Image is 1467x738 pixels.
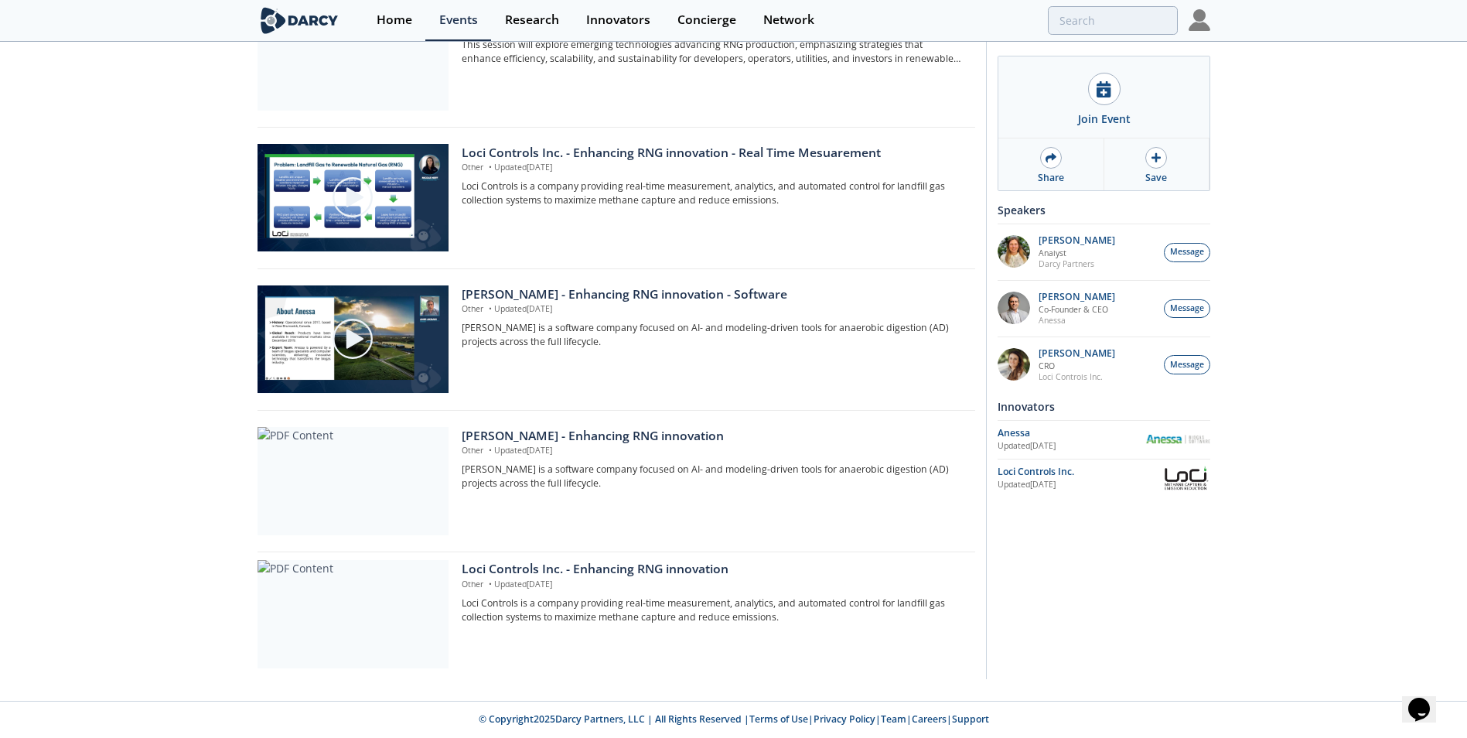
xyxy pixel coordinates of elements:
[998,426,1210,453] a: Anessa Updated[DATE] Anessa
[258,7,342,34] img: logo-wide.svg
[486,303,494,314] span: •
[1039,371,1115,382] p: Loci Controls Inc.
[462,427,964,446] div: [PERSON_NAME] - Enhancing RNG innovation
[1145,435,1210,443] img: Anessa
[998,426,1145,440] div: Anessa
[486,445,494,456] span: •
[1402,676,1452,723] iframe: chat widget
[1170,246,1204,258] span: Message
[462,579,964,591] p: Other Updated [DATE]
[1039,235,1115,246] p: [PERSON_NAME]
[462,303,964,316] p: Other Updated [DATE]
[462,560,964,579] div: Loci Controls Inc. - Enhancing RNG innovation
[462,38,964,67] p: This session will explore emerging technologies advancing RNG production, emphasizing strategies ...
[1039,360,1115,371] p: CRO
[677,14,736,26] div: Concierge
[462,321,964,350] p: [PERSON_NAME] is a software company focused on AI- and modeling-driven tools for anaerobic digest...
[1145,171,1167,185] div: Save
[439,14,478,26] div: Events
[505,14,559,26] div: Research
[912,712,947,726] a: Careers
[998,292,1030,324] img: 1fdb2308-3d70-46db-bc64-f6eabefcce4d
[1189,9,1210,31] img: Profile
[486,579,494,589] span: •
[1162,465,1210,492] img: Loci Controls Inc.
[331,176,374,219] img: play-chapters-gray.svg
[586,14,650,26] div: Innovators
[258,427,975,535] a: PDF Content [PERSON_NAME] - Enhancing RNG innovation Other •Updated[DATE] [PERSON_NAME] is a soft...
[814,712,875,726] a: Privacy Policy
[998,393,1210,420] div: Innovators
[462,144,964,162] div: Loci Controls Inc. - Enhancing RNG innovation - Real Time Mesuarement
[998,479,1162,491] div: Updated [DATE]
[1170,302,1204,315] span: Message
[998,440,1145,453] div: Updated [DATE]
[1039,315,1115,326] p: Anessa
[1078,111,1131,127] div: Join Event
[998,348,1030,381] img: 737ad19b-6c50-4cdf-92c7-29f5966a019e
[1038,171,1064,185] div: Share
[998,465,1210,492] a: Loci Controls Inc. Updated[DATE] Loci Controls Inc.
[377,14,412,26] div: Home
[462,463,964,491] p: [PERSON_NAME] is a software company focused on AI- and modeling-driven tools for anaerobic digest...
[331,317,374,360] img: play-chapters-gray.svg
[881,712,906,726] a: Team
[1170,359,1204,371] span: Message
[1039,258,1115,269] p: Darcy Partners
[258,144,975,252] a: Video Content Loci Controls Inc. - Enhancing RNG innovation - Real Time Mesuarement Other •Update...
[1048,6,1178,35] input: Advanced Search
[162,712,1306,726] p: © Copyright 2025 Darcy Partners, LLC | All Rights Reserved | | | | |
[258,285,975,394] a: Video Content [PERSON_NAME] - Enhancing RNG innovation - Software Other •Updated[DATE] [PERSON_NA...
[763,14,814,26] div: Network
[462,179,964,208] p: Loci Controls is a company providing real-time measurement, analytics, and automated control for ...
[258,285,449,393] img: Video Content
[998,196,1210,224] div: Speakers
[1039,348,1115,359] p: [PERSON_NAME]
[998,235,1030,268] img: fddc0511-1997-4ded-88a0-30228072d75f
[1039,248,1115,258] p: Analyst
[1039,292,1115,302] p: [PERSON_NAME]
[1164,299,1210,319] button: Message
[258,144,449,251] img: Video Content
[258,560,975,668] a: PDF Content Loci Controls Inc. - Enhancing RNG innovation Other •Updated[DATE] Loci Controls is a...
[462,162,964,174] p: Other Updated [DATE]
[1164,355,1210,374] button: Message
[998,465,1162,479] div: Loci Controls Inc.
[462,285,964,304] div: [PERSON_NAME] - Enhancing RNG innovation - Software
[258,2,975,111] a: PDF Content [PERSON_NAME] Insights - Enhancing RNG innovation Insight •Updated[DATE] This session...
[486,162,494,173] span: •
[462,596,964,625] p: Loci Controls is a company providing real-time measurement, analytics, and automated control for ...
[1039,304,1115,315] p: Co-Founder & CEO
[749,712,808,726] a: Terms of Use
[952,712,989,726] a: Support
[462,445,964,457] p: Other Updated [DATE]
[1164,243,1210,262] button: Message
